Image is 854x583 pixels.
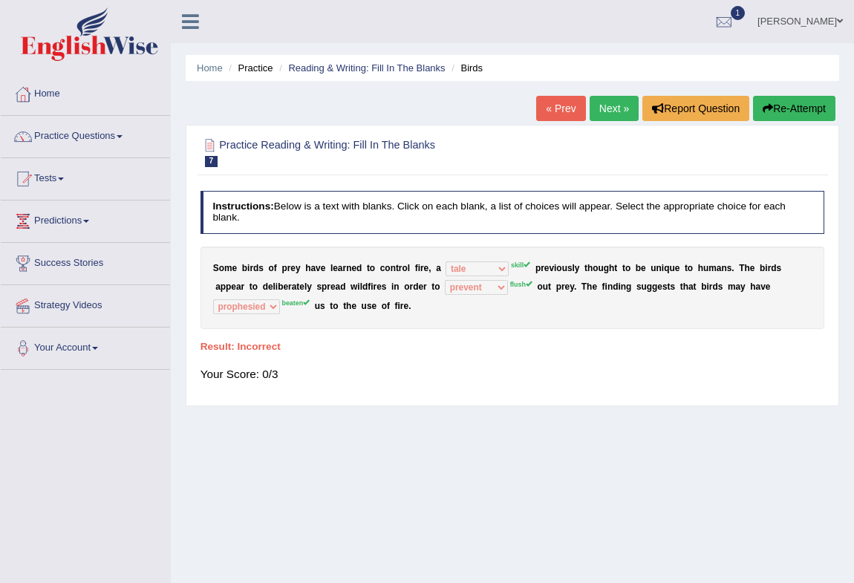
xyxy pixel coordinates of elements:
[276,281,278,292] b: i
[274,263,277,273] b: f
[581,281,587,292] b: T
[400,301,404,311] b: r
[338,263,343,273] b: a
[685,263,688,273] b: t
[299,281,304,292] b: e
[315,301,320,311] b: u
[351,281,357,292] b: w
[622,263,625,273] b: t
[727,263,732,273] b: s
[385,263,390,273] b: o
[760,263,765,273] b: b
[273,281,276,292] b: l
[212,201,273,212] b: Instructions:
[625,263,630,273] b: o
[253,263,258,273] b: d
[717,263,722,273] b: a
[197,62,223,74] a: Home
[288,281,292,292] b: r
[570,281,574,292] b: y
[258,263,264,273] b: s
[290,263,296,273] b: e
[536,96,585,121] a: « Prev
[226,281,231,292] b: p
[330,281,336,292] b: e
[201,136,587,167] h2: Practice Reading & Writing: Fill In The Blanks
[236,281,241,292] b: a
[607,281,613,292] b: n
[370,263,375,273] b: o
[387,301,390,311] b: f
[250,263,253,273] b: r
[362,301,367,311] b: u
[511,261,530,269] sup: skill
[593,263,598,273] b: o
[420,263,424,273] b: r
[721,263,726,273] b: n
[1,243,170,280] a: Success Stories
[1,328,170,365] a: Your Account
[413,281,418,292] b: d
[252,281,258,292] b: o
[404,301,409,311] b: e
[626,281,631,292] b: g
[651,263,656,273] b: u
[391,263,396,273] b: n
[215,281,221,292] b: a
[668,281,671,292] b: t
[739,263,744,273] b: T
[342,263,346,273] b: r
[219,263,224,273] b: o
[288,62,445,74] a: Reading & Writing: Fill In The Blanks
[382,281,387,292] b: s
[1,158,170,195] a: Tests
[652,281,657,292] b: g
[613,281,618,292] b: d
[428,263,431,273] b: ,
[621,281,626,292] b: n
[548,281,551,292] b: t
[562,263,567,273] b: u
[575,263,580,273] b: y
[565,281,570,292] b: e
[336,281,341,292] b: a
[604,263,609,273] b: g
[307,281,312,292] b: y
[587,281,592,292] b: h
[399,263,402,273] b: r
[232,263,238,273] b: e
[745,263,750,273] b: h
[408,263,410,273] b: l
[771,263,776,273] b: d
[320,301,325,311] b: s
[671,281,676,292] b: s
[543,281,548,292] b: u
[675,263,680,273] b: e
[718,281,723,292] b: s
[740,281,746,292] b: y
[636,281,642,292] b: s
[602,281,605,292] b: f
[541,263,544,273] b: r
[777,263,782,273] b: s
[404,281,409,292] b: o
[750,281,755,292] b: h
[296,281,299,292] b: t
[703,263,708,273] b: u
[544,263,550,273] b: e
[213,263,219,273] b: S
[535,263,541,273] b: p
[618,281,620,292] b: i
[669,263,674,273] b: u
[424,263,429,273] b: e
[316,263,321,273] b: v
[573,263,575,273] b: l
[362,281,368,292] b: d
[409,281,413,292] b: r
[225,61,273,75] li: Practice
[701,281,706,292] b: b
[642,281,647,292] b: u
[1,201,170,238] a: Predictions
[351,263,356,273] b: e
[590,96,639,121] a: Next »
